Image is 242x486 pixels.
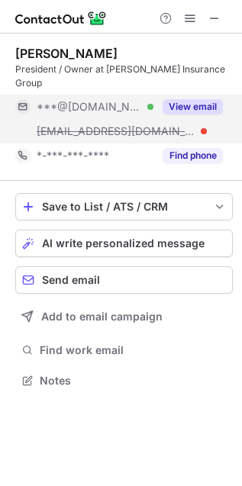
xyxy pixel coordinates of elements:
button: Reveal Button [163,99,223,114]
span: AI write personalized message [42,237,205,249]
div: Save to List / ATS / CRM [42,201,206,213]
span: Find work email [40,343,227,357]
span: [EMAIL_ADDRESS][DOMAIN_NAME] [37,124,195,138]
span: Send email [42,274,100,286]
span: ***@[DOMAIN_NAME] [37,100,142,114]
button: Add to email campaign [15,303,233,330]
div: President / Owner at [PERSON_NAME] Insurance Group [15,63,233,90]
button: AI write personalized message [15,230,233,257]
button: Notes [15,370,233,391]
button: Send email [15,266,233,294]
span: Add to email campaign [41,311,163,323]
div: [PERSON_NAME] [15,46,118,61]
img: ContactOut v5.3.10 [15,9,107,27]
button: Find work email [15,340,233,361]
button: Reveal Button [163,148,223,163]
span: Notes [40,374,227,388]
button: save-profile-one-click [15,193,233,220]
